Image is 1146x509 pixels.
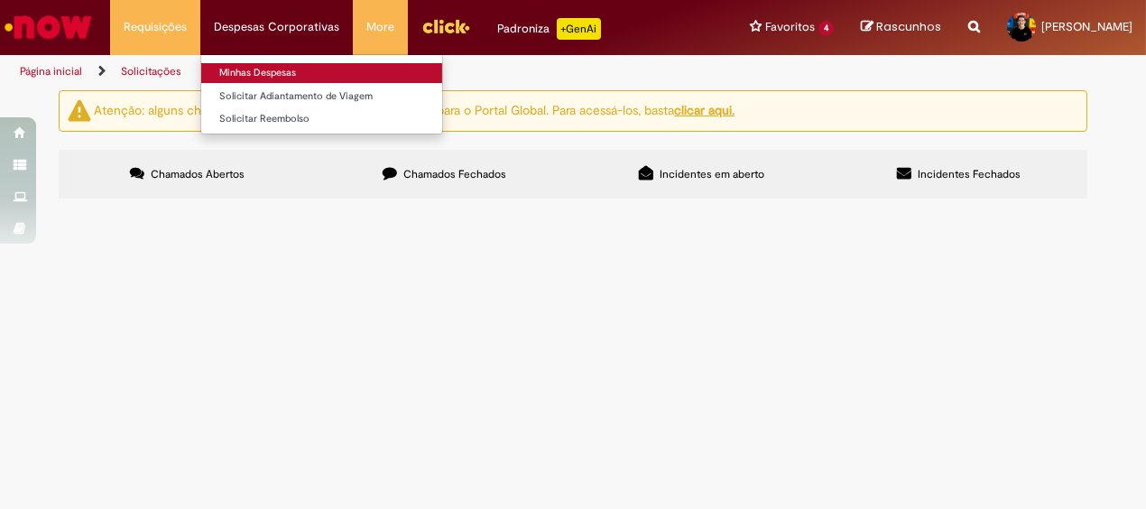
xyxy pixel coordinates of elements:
[200,54,443,134] ul: Despesas Corporativas
[818,21,834,36] span: 4
[151,167,245,181] span: Chamados Abertos
[14,55,751,88] ul: Trilhas de página
[121,64,181,79] a: Solicitações
[201,109,442,129] a: Solicitar Reembolso
[403,167,506,181] span: Chamados Fechados
[876,18,941,35] span: Rascunhos
[1041,19,1132,34] span: [PERSON_NAME]
[918,167,1021,181] span: Incidentes Fechados
[674,102,735,118] a: clicar aqui.
[497,18,601,40] div: Padroniza
[201,87,442,106] a: Solicitar Adiantamento de Viagem
[2,9,95,45] img: ServiceNow
[660,167,764,181] span: Incidentes em aberto
[765,18,815,36] span: Favoritos
[124,18,187,36] span: Requisições
[421,13,470,40] img: click_logo_yellow_360x200.png
[366,18,394,36] span: More
[201,63,442,83] a: Minhas Despesas
[557,18,601,40] p: +GenAi
[20,64,82,79] a: Página inicial
[214,18,339,36] span: Despesas Corporativas
[94,102,735,118] ng-bind-html: Atenção: alguns chamados relacionados a T.I foram migrados para o Portal Global. Para acessá-los,...
[861,19,941,36] a: Rascunhos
